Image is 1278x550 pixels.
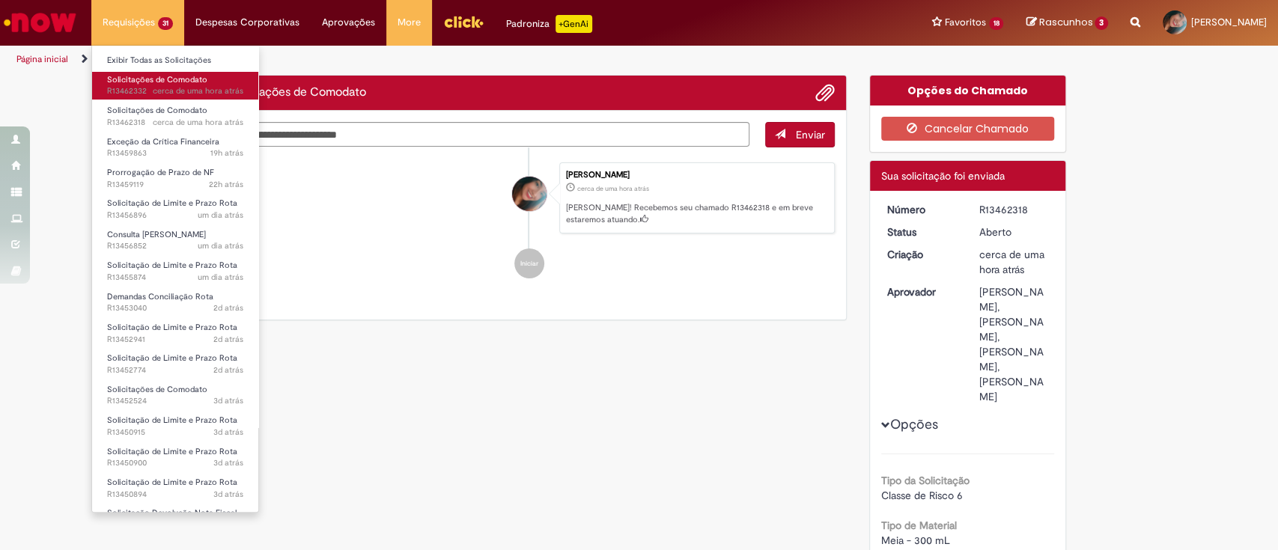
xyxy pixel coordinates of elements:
span: 2d atrás [213,334,243,345]
time: 27/08/2025 09:07:26 [213,489,243,500]
button: Adicionar anexos [815,83,835,103]
span: Prorrogação de Prazo de NF [107,167,214,178]
h2: Solicitações de Comodato Histórico de tíquete [225,86,366,100]
time: 27/08/2025 09:10:00 [213,427,243,438]
a: Aberto R13459863 : Exceção da Crítica Financeira [92,134,258,162]
span: cerca de uma hora atrás [979,248,1044,276]
a: Aberto R13452941 : Solicitação de Limite e Prazo Rota [92,320,258,347]
span: Solicitações de Comodato [107,74,207,85]
span: R13456852 [107,240,243,252]
dt: Status [876,224,968,239]
ul: Histórico de tíquete [225,147,836,294]
a: Aberto R13456852 : Consulta Serasa [92,227,258,254]
span: 3d atrás [213,457,243,468]
span: R13456896 [107,210,243,221]
span: Exceção da Crítica Financeira [107,136,219,147]
span: 2d atrás [213,364,243,376]
span: 18 [989,17,1004,30]
span: um dia atrás [198,210,243,221]
span: Aprovações [322,15,375,30]
a: Aberto R13453040 : Demandas Conciliação Rota [92,289,258,317]
time: 29/08/2025 13:09:40 [577,184,649,193]
span: R13452524 [107,395,243,407]
time: 27/08/2025 14:55:17 [213,334,243,345]
span: More [398,15,421,30]
div: [PERSON_NAME] [566,171,827,180]
span: Rascunhos [1038,15,1092,29]
a: Página inicial [16,53,68,65]
span: R13459119 [107,179,243,191]
span: Solicitação de Limite e Prazo Rota [107,415,237,426]
a: Aberto R13450900 : Solicitação de Limite e Prazo Rota [92,444,258,471]
time: 28/08/2025 10:52:22 [198,240,243,251]
time: 28/08/2025 10:56:14 [198,210,243,221]
div: 29/08/2025 13:09:40 [979,247,1049,277]
div: Aliny Souza Lira [512,177,547,211]
img: click_logo_yellow_360x200.png [443,10,484,33]
span: Solicitação de Limite e Prazo Rota [107,260,237,271]
span: 22h atrás [209,179,243,190]
span: R13452774 [107,364,243,376]
span: R13455874 [107,272,243,284]
dt: Número [876,202,968,217]
span: R13450900 [107,457,243,469]
time: 27/08/2025 13:46:26 [213,395,243,406]
span: Consulta [PERSON_NAME] [107,229,206,240]
ul: Trilhas de página [11,46,841,73]
a: Aberto R13459119 : Prorrogação de Prazo de NF [92,165,258,192]
time: 29/08/2025 13:09:40 [979,248,1044,276]
button: Enviar [765,122,835,147]
span: R13462332 [107,85,243,97]
b: Tipo da Solicitação [881,474,970,487]
span: R13452941 [107,334,243,346]
img: ServiceNow [1,7,79,37]
div: Padroniza [506,15,592,33]
li: Aliny Souza Lira [225,162,836,234]
span: Classe de Risco 6 [881,489,963,502]
p: [PERSON_NAME]! Recebemos seu chamado R13462318 e em breve estaremos atuando. [566,202,827,225]
span: [PERSON_NAME] [1191,16,1267,28]
span: Sua solicitação foi enviada [881,169,1005,183]
span: Meia - 300 mL [881,534,950,547]
dt: Criação [876,247,968,262]
span: Solicitação de Limite e Prazo Rota [107,446,237,457]
button: Cancelar Chamado [881,117,1054,141]
div: R13462318 [979,202,1049,217]
span: Solicitação de Limite e Prazo Rota [107,352,237,364]
p: +GenAi [556,15,592,33]
span: Solicitações de Comodato [107,105,207,116]
a: Aberto R13450894 : Solicitação de Limite e Prazo Rota [92,474,258,502]
b: Tipo de Material [881,519,957,532]
a: Aberto R13452524 : Solicitações de Comodato [92,382,258,409]
time: 29/08/2025 13:09:41 [153,117,243,128]
span: Solicitação de Limite e Prazo Rota [107,477,237,488]
span: 3d atrás [213,489,243,500]
a: Exibir Todas as Solicitações [92,52,258,69]
span: R13462318 [107,117,243,129]
span: 2d atrás [213,302,243,314]
span: 3 [1095,16,1108,30]
span: Requisições [103,15,155,30]
span: Favoritos [945,15,986,30]
div: Opções do Chamado [870,76,1065,106]
a: Aberto R13462332 : Solicitações de Comodato [92,72,258,100]
dt: Aprovador [876,284,968,299]
span: R13450915 [107,427,243,439]
span: 31 [158,17,173,30]
span: cerca de uma hora atrás [153,85,243,97]
time: 27/08/2025 15:11:15 [213,302,243,314]
span: Solicitações de Comodato [107,384,207,395]
div: Aberto [979,224,1049,239]
a: Aberto R13462318 : Solicitações de Comodato [92,103,258,130]
time: 27/08/2025 14:28:19 [213,364,243,376]
span: 19h atrás [210,147,243,159]
span: R13459863 [107,147,243,159]
textarea: Digite sua mensagem aqui... [225,122,750,147]
span: 3d atrás [213,427,243,438]
span: R13450894 [107,489,243,501]
span: Solicitação de Limite e Prazo Rota [107,198,237,209]
span: 3d atrás [213,395,243,406]
ul: Requisições [91,45,259,513]
a: Aberto R13452774 : Solicitação de Limite e Prazo Rota [92,350,258,378]
span: Demandas Conciliação Rota [107,291,213,302]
